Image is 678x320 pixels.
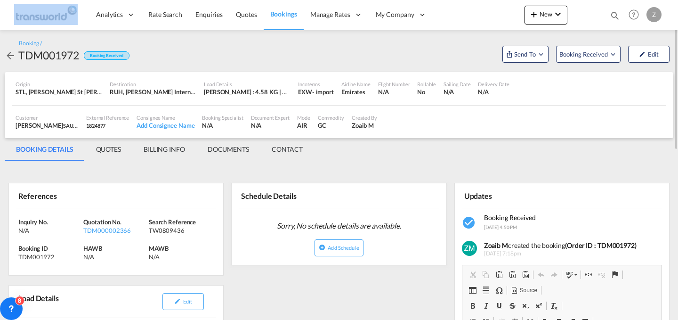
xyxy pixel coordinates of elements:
[137,114,194,121] div: Consignee Name
[508,284,540,296] a: Source
[195,10,223,18] span: Enquiries
[9,9,190,19] body: Editor, editor26
[297,121,310,130] div: AIR
[462,215,477,230] md-icon: icon-checkbox-marked-circle
[484,250,659,258] span: [DATE] 7:18pm
[202,114,243,121] div: Booking Specialist
[149,226,211,235] div: TW0809436
[417,81,436,88] div: Rollable
[318,121,344,130] div: GC
[513,49,537,59] span: Send To
[149,253,160,261] div: N/A
[251,114,290,121] div: Document Expert
[466,284,479,296] a: Table
[519,269,532,281] a: Paste from Word
[352,121,377,130] div: Zoaib M
[16,289,63,314] div: Load Details
[462,241,477,256] img: v+XMcPmzgAAAABJRU5ErkJggg==
[484,213,536,222] span: Booking Received
[646,7,662,22] div: Z
[204,88,291,96] div: [PERSON_NAME] : 4.58 KG | Volumetric Wt : 4.58 KG | Chargeable Wt : 4.58 KG
[18,48,79,63] div: TDM001972
[312,88,334,96] div: - import
[492,284,506,296] a: Insert Special Character
[341,88,371,96] div: Emirates
[14,4,78,25] img: 1a84b2306ded11f09c1219774cd0a0fe.png
[506,300,519,312] a: Strikethrough
[16,121,79,130] div: [PERSON_NAME]
[563,269,580,281] a: Spell Check As You Type
[5,138,314,161] md-pagination-wrapper: Use the left and right arrow keys to navigate between tabs
[492,300,506,312] a: Underline (Ctrl+U)
[148,10,182,18] span: Rate Search
[626,7,642,23] span: Help
[196,138,260,161] md-tab-item: DOCUMENTS
[478,81,509,88] div: Delivery Date
[582,269,595,281] a: Link (Ctrl+K)
[19,40,42,48] div: Booking /
[556,46,621,63] button: Open demo menu
[479,284,492,296] a: Insert Horizontal Line
[162,293,204,310] button: icon-pencilEdit
[16,187,114,204] div: References
[528,8,540,20] md-icon: icon-plus 400-fg
[484,241,508,249] b: Zoaib M
[548,300,561,312] a: Remove Format
[462,187,560,204] div: Updates
[444,81,471,88] div: Sailing Date
[298,88,312,96] div: EXW
[310,10,350,19] span: Manage Rates
[352,114,377,121] div: Created By
[298,81,334,88] div: Incoterms
[444,88,471,96] div: N/A
[85,138,132,161] md-tab-item: QUOTES
[534,269,548,281] a: Undo (Ctrl+Z)
[466,300,479,312] a: Bold (Ctrl+B)
[83,226,146,235] div: TDM000002366
[202,121,243,130] div: N/A
[378,88,410,96] div: N/A
[628,46,670,63] button: icon-pencilEdit
[174,298,181,304] md-icon: icon-pencil
[149,245,169,252] span: MAWB
[183,298,192,304] span: Edit
[110,81,196,88] div: Destination
[519,300,532,312] a: Subscript
[548,269,561,281] a: Redo (Ctrl+Y)
[484,224,517,230] span: [DATE] 4:50 PM
[251,121,290,130] div: N/A
[478,88,509,96] div: N/A
[319,244,325,251] md-icon: icon-plus-circle
[297,114,310,121] div: Mode
[328,245,359,251] span: Add Schedule
[552,8,564,20] md-icon: icon-chevron-down
[315,239,363,256] button: icon-plus-circleAdd Schedule
[341,81,371,88] div: Airline Name
[18,253,81,261] div: TDM001972
[63,122,186,129] span: SAUDI FACTORY FOR FIRE EQUIPMENT CO.(SFFECO)
[270,10,297,18] span: Bookings
[479,269,492,281] a: Copy (Ctrl+C)
[466,269,479,281] a: Cut (Ctrl+X)
[18,218,48,226] span: Inquiry No.
[506,269,519,281] a: Paste as plain text (Ctrl+Shift+V)
[96,10,123,19] span: Analytics
[239,187,337,204] div: Schedule Details
[137,121,194,130] div: Add Consignee Name
[479,300,492,312] a: Italic (Ctrl+I)
[610,10,620,25] div: icon-magnify
[417,88,436,96] div: No
[83,253,148,261] div: N/A
[132,138,196,161] md-tab-item: BILLING INFO
[110,88,196,96] div: RUH, King Khaled International, Riyadh, Saudi Arabia, Middle East, Middle East
[492,269,506,281] a: Paste (Ctrl+V)
[610,10,620,21] md-icon: icon-magnify
[565,241,637,249] b: (Order ID : TDM001972)
[149,218,196,226] span: Search Reference
[378,81,410,88] div: Flight Number
[16,81,102,88] div: Origin
[608,269,621,281] a: Anchor
[83,245,102,252] span: HAWB
[236,10,257,18] span: Quotes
